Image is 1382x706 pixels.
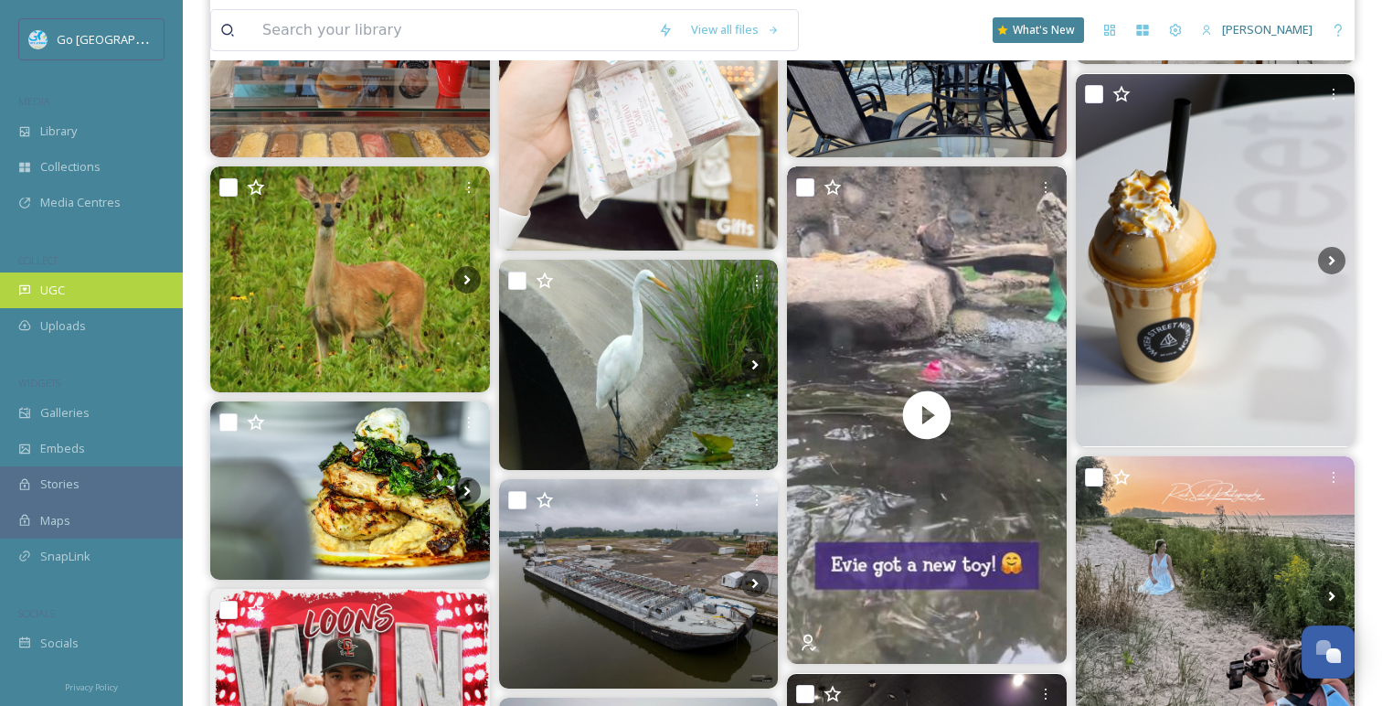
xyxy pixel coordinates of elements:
[18,376,60,390] span: WIDGETS
[29,30,48,48] img: GoGreatLogo_MISkies_RegionalTrails%20%281%29.png
[40,635,79,652] span: Socials
[993,17,1084,43] a: What's New
[499,479,779,689] img: Saginaw River Sunday! Not a lot to post as I have been gone most of the week, but I did catch thi...
[18,253,58,267] span: COLLECT
[40,317,86,335] span: Uploads
[1076,74,1355,447] img: Being healthy never looked so good 🤤 August Special Pictured: 🍌B A N A N A • B R Û L É E🍮 #downto...
[65,675,118,697] a: Privacy Policy
[499,260,779,469] img: #birdswatching ##birds #naturephoto #birdphoto #saginaw #saginawmichigan #naturelovers #naturepho...
[40,282,65,299] span: UGC
[787,166,1067,664] img: thumbnail
[210,401,490,580] img: A must at Gratzi ✨POLLO MOSTARDA✨ grilled chicken breast, cauliflower risotto, pancetta, Tuscan k...
[787,166,1067,664] video: 🦦 Sunday Funday: Evie found herself a new favorite toy! 🤗 #otter #zoo #sundayfunday #enrichment
[65,681,118,693] span: Privacy Policy
[682,12,789,48] a: View all files
[40,476,80,493] span: Stories
[1192,12,1322,48] a: [PERSON_NAME]
[1222,21,1313,37] span: [PERSON_NAME]
[18,94,50,108] span: MEDIA
[57,30,192,48] span: Go [GEOGRAPHIC_DATA]
[40,123,77,140] span: Library
[40,512,70,529] span: Maps
[40,404,90,422] span: Galleries
[1302,626,1355,679] button: Open Chat
[40,440,85,457] span: Embeds
[253,10,649,50] input: Search your library
[18,606,55,620] span: SOCIALS
[40,194,121,211] span: Media Centres
[40,158,101,176] span: Collections
[40,548,90,565] span: SnapLink
[210,166,490,391] img: #naturephotography #puremichigan #saginawmichigan #Saginaw #naturelove #birdswatching #naturephot...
